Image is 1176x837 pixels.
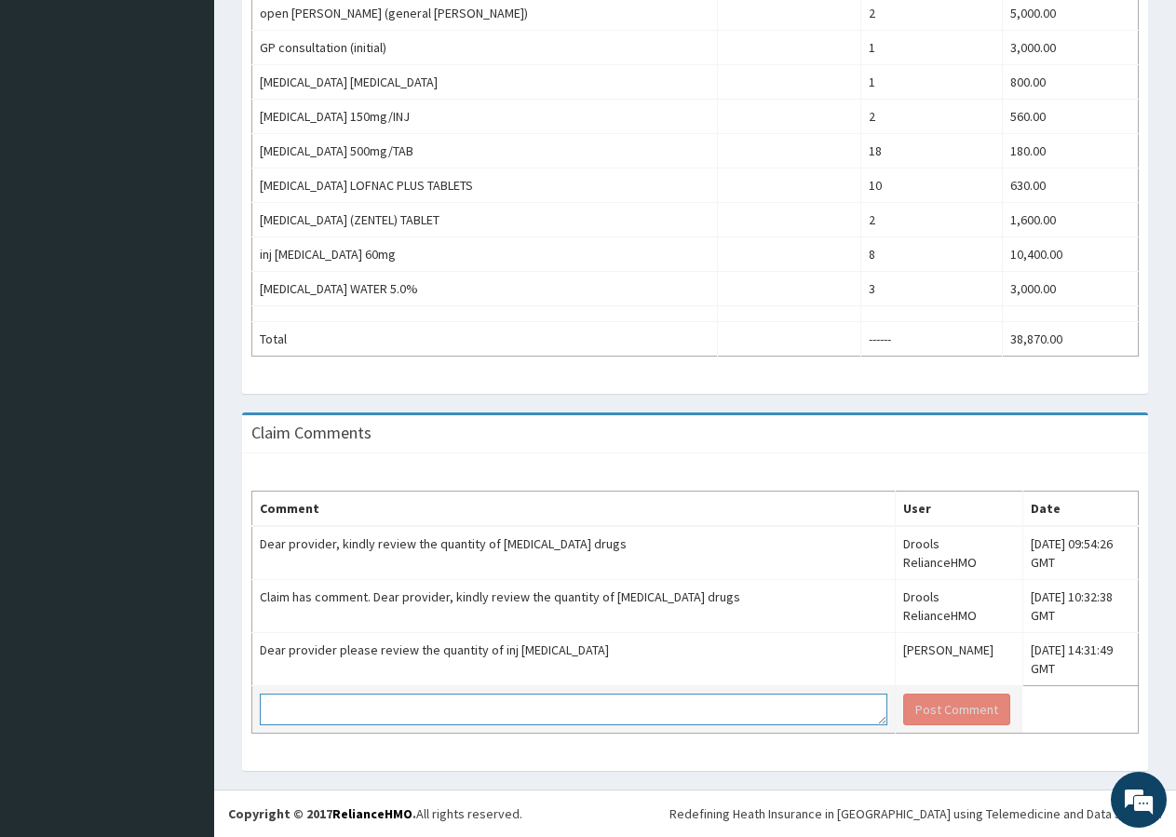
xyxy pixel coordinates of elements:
td: [MEDICAL_DATA] LOFNAC PLUS TABLETS [252,169,718,203]
textarea: Type your message and hit 'Enter' [9,508,355,574]
td: 3 [861,272,1003,306]
div: Chat with us now [97,104,313,128]
th: Date [1022,492,1138,527]
td: [MEDICAL_DATA] (ZENTEL) TABLET [252,203,718,237]
td: 3,000.00 [1003,31,1139,65]
td: 18 [861,134,1003,169]
td: 38,870.00 [1003,322,1139,357]
th: Comment [252,492,896,527]
h3: Claim Comments [251,425,372,441]
button: Post Comment [903,694,1010,725]
td: [DATE] 10:32:38 GMT [1022,580,1138,633]
th: User [895,492,1022,527]
td: 2 [861,203,1003,237]
td: Drools RelianceHMO [895,526,1022,580]
td: 10,400.00 [1003,237,1139,272]
td: [MEDICAL_DATA] [MEDICAL_DATA] [252,65,718,100]
td: 2 [861,100,1003,134]
td: [PERSON_NAME] [895,633,1022,686]
td: Dear provider please review the quantity of inj [MEDICAL_DATA] [252,633,896,686]
div: Minimize live chat window [305,9,350,54]
td: 180.00 [1003,134,1139,169]
td: 630.00 [1003,169,1139,203]
td: [MEDICAL_DATA] WATER 5.0% [252,272,718,306]
td: 1 [861,65,1003,100]
td: Drools RelianceHMO [895,580,1022,633]
td: [DATE] 09:54:26 GMT [1022,526,1138,580]
a: RelianceHMO [332,805,412,822]
td: GP consultation (initial) [252,31,718,65]
img: d_794563401_company_1708531726252_794563401 [34,93,75,140]
td: 10 [861,169,1003,203]
td: [DATE] 14:31:49 GMT [1022,633,1138,686]
td: Total [252,322,718,357]
td: [MEDICAL_DATA] 150mg/INJ [252,100,718,134]
footer: All rights reserved. [214,790,1176,837]
td: Claim has comment. Dear provider, kindly review the quantity of [MEDICAL_DATA] drugs [252,580,896,633]
td: Dear provider, kindly review the quantity of [MEDICAL_DATA] drugs [252,526,896,580]
td: 8 [861,237,1003,272]
span: We're online! [108,235,257,423]
td: 3,000.00 [1003,272,1139,306]
td: ------ [861,322,1003,357]
td: [MEDICAL_DATA] 500mg/TAB [252,134,718,169]
td: inj [MEDICAL_DATA] 60mg [252,237,718,272]
div: Redefining Heath Insurance in [GEOGRAPHIC_DATA] using Telemedicine and Data Science! [669,804,1162,823]
strong: Copyright © 2017 . [228,805,416,822]
td: 1,600.00 [1003,203,1139,237]
td: 1 [861,31,1003,65]
td: 560.00 [1003,100,1139,134]
td: 800.00 [1003,65,1139,100]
